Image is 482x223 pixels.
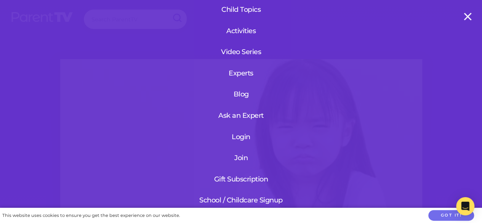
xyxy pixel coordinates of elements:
a: Video Series [215,42,267,62]
a: School / Childcare Signup [195,190,287,210]
a: Blog [215,84,267,104]
button: Got it! [428,210,474,221]
a: Join [195,148,287,168]
div: This website uses cookies to ensure you get the best experience on our website. [2,212,180,220]
a: Activities [215,21,267,41]
a: Ask an Expert [215,106,267,125]
a: Login [195,127,287,147]
div: Open Intercom Messenger [456,197,474,215]
a: Gift Subscription [195,169,287,189]
a: Experts [215,63,267,83]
